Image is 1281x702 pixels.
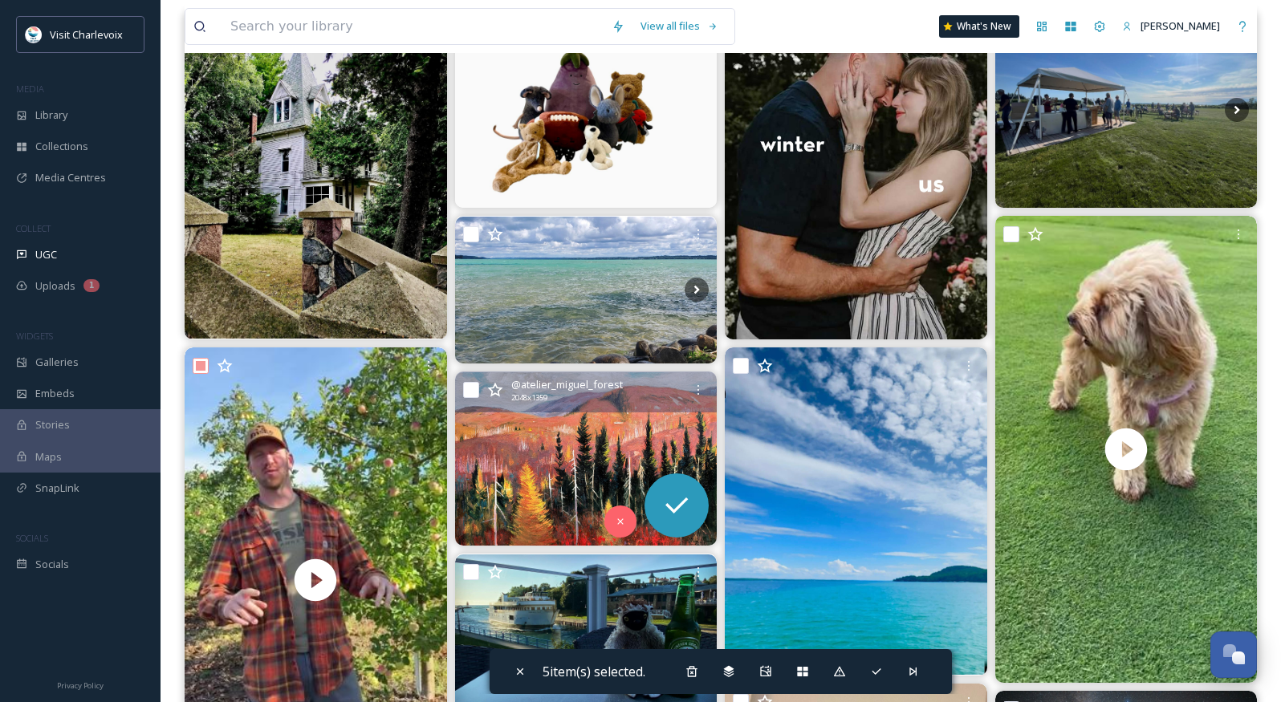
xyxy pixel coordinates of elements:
[35,417,70,432] span: Stories
[994,216,1257,682] img: thumbnail
[1114,10,1228,42] a: [PERSON_NAME]
[35,449,62,465] span: Maps
[16,222,51,234] span: COLLECT
[57,680,104,691] span: Privacy Policy
[35,108,67,123] span: Library
[725,347,987,675] img: Happy National Lake Day! 🌊💙 With over 117 million lakes on Earth, these waters cover nearly 4% of...
[939,15,1019,38] a: What's New
[1141,18,1220,33] span: [PERSON_NAME]
[16,330,53,342] span: WIDGETS
[35,278,75,294] span: Uploads
[35,355,79,370] span: Galleries
[455,11,718,208] img: Jellycat! Jellycat! Jellycat! ♥️🥰♥️ www.gagaforkids.com 231.547.1600 #jellycat #love #adorbs #gag...
[1210,631,1257,678] button: Open Chat
[35,247,57,262] span: UGC
[455,217,718,364] img: !!!TORCH LAKE PROPERTY AVAILABLE!!! ACT FAST OR THIS WILL BE A MISSED OPPORTUNITY This property i...
[35,139,88,154] span: Collections
[35,386,75,401] span: Embeds
[50,27,123,42] span: Visit Charlevoix
[455,372,718,546] img: La beauté des brûlis (parc des grands Jardins) 24 x 36 " acrylique sur toile #charlevoix #parcdes...
[57,675,104,694] a: Privacy Policy
[185,12,447,339] img: A great picture I posted a few years ago of old Charlevoix. #puremichigan #visitcharlevoix #charl...
[35,481,79,496] span: SnapLink
[511,392,547,404] span: 2048 x 1359
[16,532,48,544] span: SOCIALS
[16,83,44,95] span: MEDIA
[83,279,100,292] div: 1
[543,662,645,681] span: 5 item(s) selected.
[995,11,1258,208] img: We are celebrating summer and leaning into fall! 🍔 Last burger night of the season Fri August 29t...
[511,377,623,392] span: @ atelier_miguel_forest
[994,216,1257,682] video: Happy Belated National Dog Day to our adorable pooch - 🍀Clover!
[222,9,604,44] input: Search your library
[35,170,106,185] span: Media Centres
[35,557,69,572] span: Socials
[725,12,987,339] img: We said yes to first chair and endless powder. The countdown is on ⛷️❄️
[26,26,42,43] img: Visit-Charlevoix_Logo.jpg
[632,10,726,42] a: View all files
